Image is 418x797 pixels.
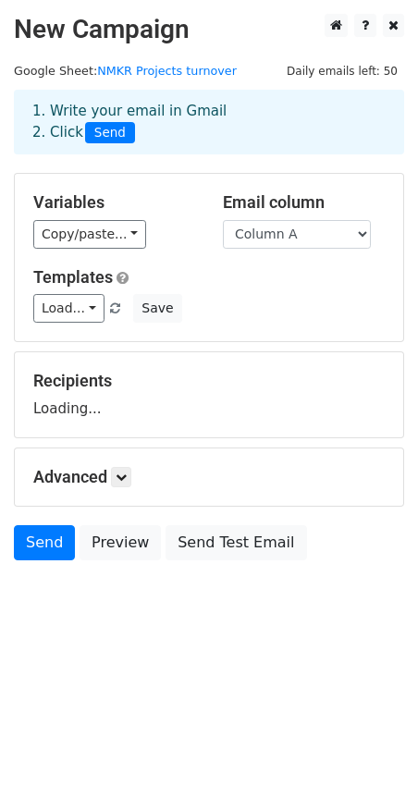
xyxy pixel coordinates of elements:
[280,61,404,81] span: Daily emails left: 50
[80,525,161,560] a: Preview
[85,122,135,144] span: Send
[14,64,237,78] small: Google Sheet:
[33,371,385,391] h5: Recipients
[97,64,237,78] a: NMKR Projects turnover
[33,467,385,487] h5: Advanced
[133,294,181,323] button: Save
[33,220,146,249] a: Copy/paste...
[166,525,306,560] a: Send Test Email
[33,192,195,213] h5: Variables
[280,64,404,78] a: Daily emails left: 50
[33,267,113,287] a: Templates
[14,525,75,560] a: Send
[18,101,400,143] div: 1. Write your email in Gmail 2. Click
[33,294,104,323] a: Load...
[33,371,385,419] div: Loading...
[14,14,404,45] h2: New Campaign
[223,192,385,213] h5: Email column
